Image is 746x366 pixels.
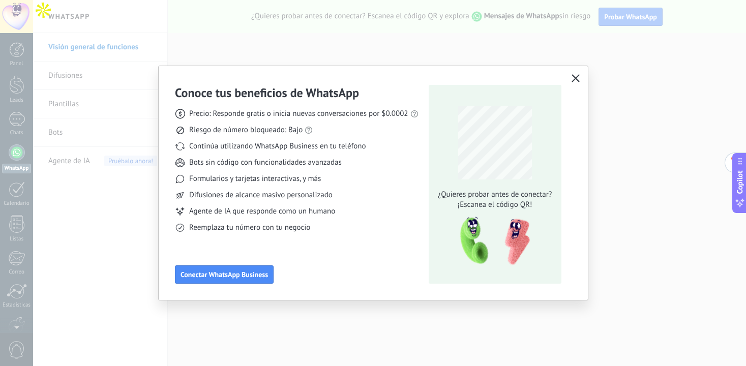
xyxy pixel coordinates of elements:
img: qr-pic-1x.png [452,214,532,268]
span: Bots sin código con funcionalidades avanzadas [189,158,342,168]
button: Conectar WhatsApp Business [175,265,274,284]
span: Agente de IA que responde como un humano [189,206,335,217]
span: ¡Escanea el código QR! [435,200,555,210]
span: Reemplaza tu número con tu negocio [189,223,310,233]
span: Conectar WhatsApp Business [181,271,268,278]
span: Formularios y tarjetas interactivas, y más [189,174,321,184]
span: Precio: Responde gratis o inicia nuevas conversaciones por $0.0002 [189,109,408,119]
h3: Conoce tus beneficios de WhatsApp [175,85,359,101]
span: Riesgo de número bloqueado: Bajo [189,125,303,135]
span: Copilot [735,171,745,194]
span: Continúa utilizando WhatsApp Business en tu teléfono [189,141,366,151]
span: Difusiones de alcance masivo personalizado [189,190,333,200]
span: ¿Quieres probar antes de conectar? [435,190,555,200]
